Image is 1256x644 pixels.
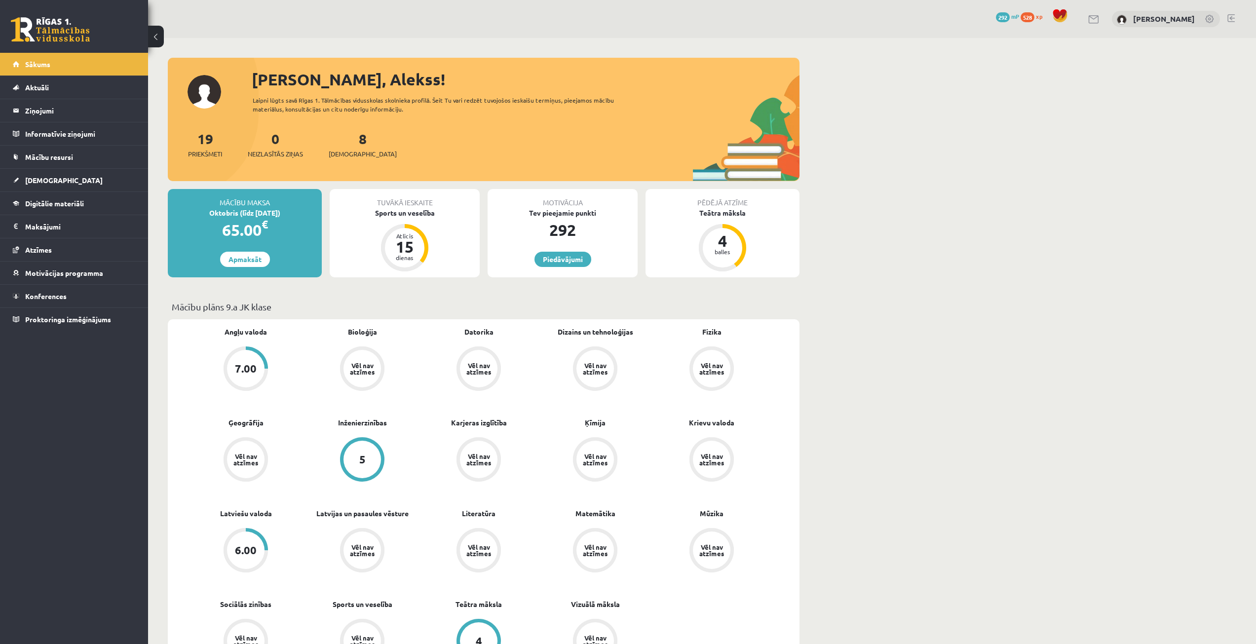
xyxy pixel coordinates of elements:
[581,544,609,557] div: Vēl nav atzīmes
[13,146,136,168] a: Mācību resursi
[653,346,770,393] a: Vēl nav atzīmes
[1011,12,1019,20] span: mP
[220,252,270,267] a: Apmaksāt
[13,215,136,238] a: Maksājumi
[996,12,1019,20] a: 292 mP
[304,437,420,484] a: 5
[646,189,799,208] div: Pēdējā atzīme
[456,599,502,609] a: Teātra māksla
[534,252,591,267] a: Piedāvājumi
[25,245,52,254] span: Atzīmes
[348,362,376,375] div: Vēl nav atzīmes
[235,363,257,374] div: 7.00
[25,83,49,92] span: Aktuāli
[13,285,136,307] a: Konferences
[13,308,136,331] a: Proktoringa izmēģinājums
[420,437,537,484] a: Vēl nav atzīmes
[359,454,366,465] div: 5
[465,544,493,557] div: Vēl nav atzīmes
[537,346,653,393] a: Vēl nav atzīmes
[420,528,537,574] a: Vēl nav atzīmes
[646,208,799,218] div: Teātra māksla
[700,508,723,519] a: Mūzika
[996,12,1010,22] span: 292
[11,17,90,42] a: Rīgas 1. Tālmācības vidusskola
[13,262,136,284] a: Motivācijas programma
[653,437,770,484] a: Vēl nav atzīmes
[13,53,136,76] a: Sākums
[464,327,494,337] a: Datorika
[25,215,136,238] legend: Maksājumi
[228,417,264,428] a: Ģeogrāfija
[465,362,493,375] div: Vēl nav atzīmes
[329,130,397,159] a: 8[DEMOGRAPHIC_DATA]
[168,189,322,208] div: Mācību maksa
[330,208,480,273] a: Sports un veselība Atlicis 15 dienas
[585,417,606,428] a: Ķīmija
[248,130,303,159] a: 0Neizlasītās ziņas
[262,217,268,231] span: €
[1117,15,1127,25] img: Alekss Kozlovskis
[708,233,737,249] div: 4
[698,362,725,375] div: Vēl nav atzīmes
[253,96,632,114] div: Laipni lūgts savā Rīgas 1. Tālmācības vidusskolas skolnieka profilā. Šeit Tu vari redzēt tuvojošo...
[390,233,419,239] div: Atlicis
[465,453,493,466] div: Vēl nav atzīmes
[488,189,638,208] div: Motivācija
[330,208,480,218] div: Sports un veselība
[304,346,420,393] a: Vēl nav atzīmes
[575,508,615,519] a: Matemātika
[188,149,222,159] span: Priekšmeti
[25,99,136,122] legend: Ziņojumi
[689,417,734,428] a: Krievu valoda
[1036,12,1042,20] span: xp
[390,255,419,261] div: dienas
[188,437,304,484] a: Vēl nav atzīmes
[252,68,799,91] div: [PERSON_NAME], Alekss!
[220,508,272,519] a: Latviešu valoda
[168,218,322,242] div: 65.00
[653,528,770,574] a: Vēl nav atzīmes
[390,239,419,255] div: 15
[348,327,377,337] a: Bioloģija
[188,528,304,574] a: 6.00
[558,327,633,337] a: Dizains un tehnoloģijas
[581,362,609,375] div: Vēl nav atzīmes
[571,599,620,609] a: Vizuālā māksla
[698,453,725,466] div: Vēl nav atzīmes
[646,208,799,273] a: Teātra māksla 4 balles
[25,292,67,301] span: Konferences
[420,346,537,393] a: Vēl nav atzīmes
[488,218,638,242] div: 292
[451,417,507,428] a: Karjeras izglītība
[25,60,50,69] span: Sākums
[25,199,84,208] span: Digitālie materiāli
[25,315,111,324] span: Proktoringa izmēģinājums
[13,238,136,261] a: Atzīmes
[188,346,304,393] a: 7.00
[168,208,322,218] div: Oktobris (līdz [DATE])
[25,176,103,185] span: [DEMOGRAPHIC_DATA]
[488,208,638,218] div: Tev pieejamie punkti
[333,599,392,609] a: Sports un veselība
[329,149,397,159] span: [DEMOGRAPHIC_DATA]
[232,453,260,466] div: Vēl nav atzīmes
[13,99,136,122] a: Ziņojumi
[235,545,257,556] div: 6.00
[225,327,267,337] a: Angļu valoda
[13,122,136,145] a: Informatīvie ziņojumi
[338,417,387,428] a: Inženierzinības
[25,152,73,161] span: Mācību resursi
[702,327,722,337] a: Fizika
[581,453,609,466] div: Vēl nav atzīmes
[13,76,136,99] a: Aktuāli
[25,122,136,145] legend: Informatīvie ziņojumi
[537,437,653,484] a: Vēl nav atzīmes
[537,528,653,574] a: Vēl nav atzīmes
[708,249,737,255] div: balles
[330,189,480,208] div: Tuvākā ieskaite
[188,130,222,159] a: 19Priekšmeti
[462,508,495,519] a: Literatūra
[348,544,376,557] div: Vēl nav atzīmes
[220,599,271,609] a: Sociālās zinības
